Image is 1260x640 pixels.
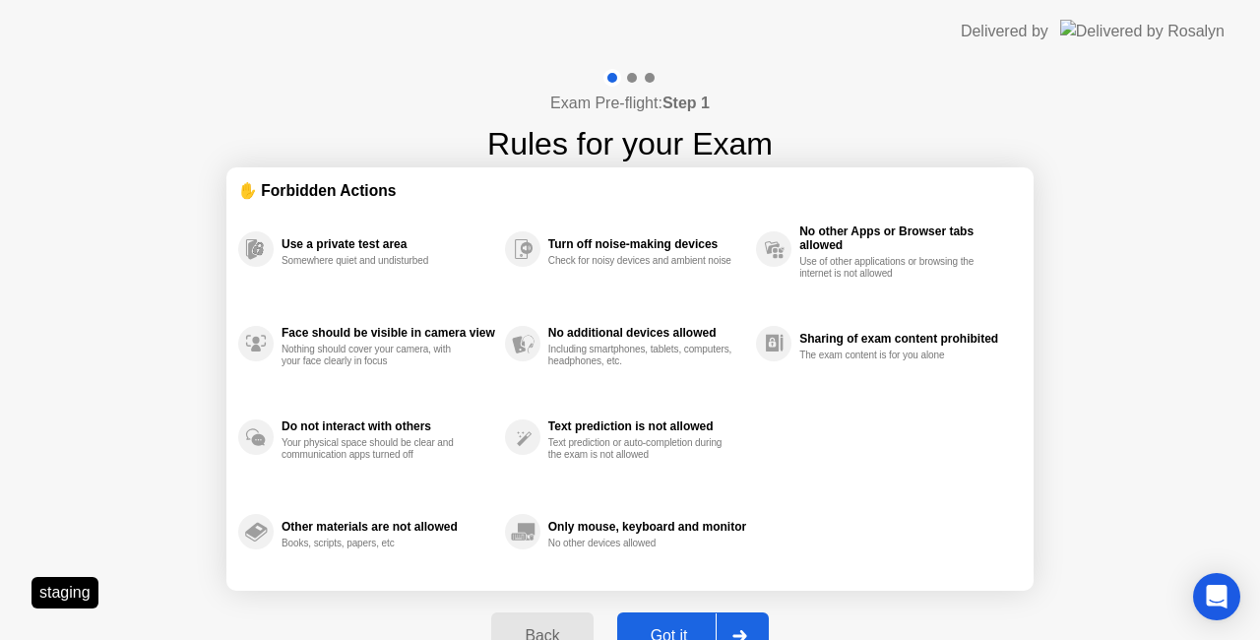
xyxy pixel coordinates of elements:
[548,237,746,251] div: Turn off noise-making devices
[1060,20,1225,42] img: Delivered by Rosalyn
[282,255,468,267] div: Somewhere quiet and undisturbed
[548,538,734,549] div: No other devices allowed
[799,350,985,361] div: The exam content is for you alone
[282,419,495,433] div: Do not interact with others
[282,520,495,534] div: Other materials are not allowed
[282,344,468,367] div: Nothing should cover your camera, with your face clearly in focus
[282,538,468,549] div: Books, scripts, papers, etc
[548,520,746,534] div: Only mouse, keyboard and monitor
[282,237,495,251] div: Use a private test area
[1193,573,1240,620] div: Open Intercom Messenger
[799,256,985,280] div: Use of other applications or browsing the internet is not allowed
[548,326,746,340] div: No additional devices allowed
[238,179,1022,202] div: ✋ Forbidden Actions
[799,332,1012,346] div: Sharing of exam content prohibited
[548,437,734,461] div: Text prediction or auto-completion during the exam is not allowed
[487,120,773,167] h1: Rules for your Exam
[31,577,98,608] div: staging
[961,20,1048,43] div: Delivered by
[548,255,734,267] div: Check for noisy devices and ambient noise
[548,419,746,433] div: Text prediction is not allowed
[550,92,710,115] h4: Exam Pre-flight:
[548,344,734,367] div: Including smartphones, tablets, computers, headphones, etc.
[799,224,1012,252] div: No other Apps or Browser tabs allowed
[282,326,495,340] div: Face should be visible in camera view
[662,95,710,111] b: Step 1
[282,437,468,461] div: Your physical space should be clear and communication apps turned off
